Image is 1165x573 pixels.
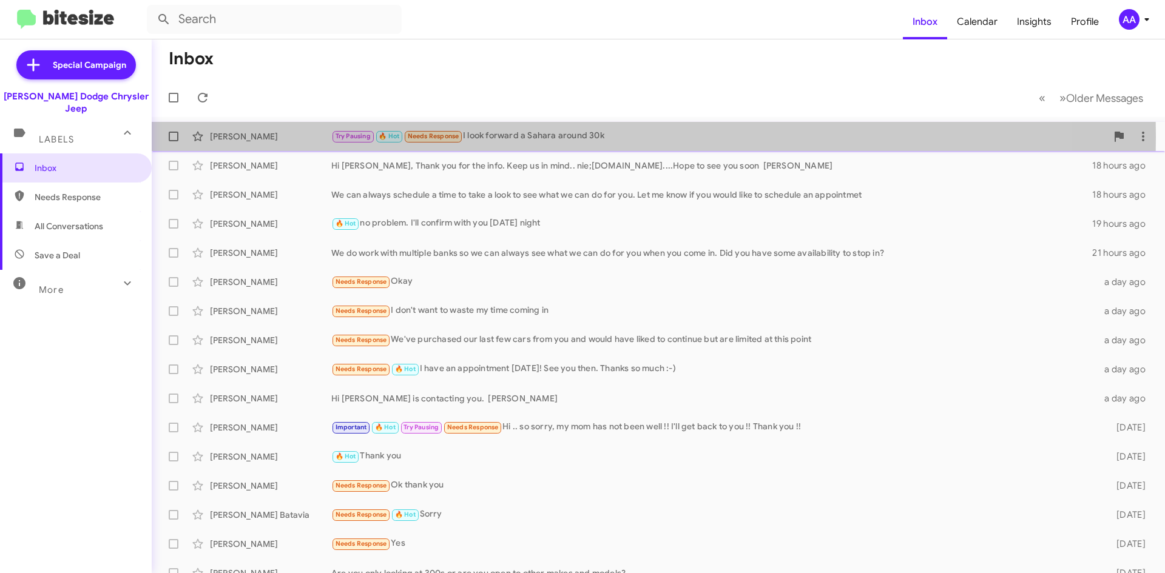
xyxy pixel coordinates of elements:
[903,4,947,39] a: Inbox
[16,50,136,79] a: Special Campaign
[210,480,331,492] div: [PERSON_NAME]
[395,365,416,373] span: 🔥 Hot
[210,509,331,521] div: [PERSON_NAME] Batavia
[1097,480,1155,492] div: [DATE]
[1092,189,1155,201] div: 18 hours ago
[1097,538,1155,550] div: [DATE]
[336,132,371,140] span: Try Pausing
[1097,334,1155,346] div: a day ago
[947,4,1007,39] a: Calendar
[336,336,387,344] span: Needs Response
[1092,247,1155,259] div: 21 hours ago
[1061,4,1109,39] a: Profile
[1039,90,1045,106] span: «
[210,305,331,317] div: [PERSON_NAME]
[331,216,1092,230] div: no problem. I'll confirm with you [DATE] night
[53,59,126,71] span: Special Campaign
[35,191,138,203] span: Needs Response
[331,304,1097,318] div: I don't want to waste my time coming in
[395,511,416,518] span: 🔥 Hot
[1052,85,1150,110] button: Next
[331,129,1107,143] div: I look forward a Sahara around 30k
[336,365,387,373] span: Needs Response
[331,478,1097,492] div: Ok thank you
[331,420,1097,434] div: Hi .. so sorry, my mom has not been well !! I'll get back to you !! Thank you !!
[1097,276,1155,288] div: a day ago
[375,423,396,431] span: 🔥 Hot
[447,423,499,431] span: Needs Response
[336,452,356,460] span: 🔥 Hot
[1066,92,1143,105] span: Older Messages
[210,159,331,172] div: [PERSON_NAME]
[39,284,64,295] span: More
[169,49,214,69] h1: Inbox
[331,508,1097,521] div: Sorry
[210,130,331,142] div: [PERSON_NAME]
[1109,9,1152,30] button: AA
[210,363,331,375] div: [PERSON_NAME]
[408,132,459,140] span: Needs Response
[1097,363,1155,375] div: a day ago
[331,362,1097,376] div: I have an appointment [DATE]! See you then. Thanks so much :-)
[210,276,331,288] div: [PERSON_NAME]
[336,481,387,489] span: Needs Response
[1097,509,1155,521] div: [DATE]
[210,247,331,259] div: [PERSON_NAME]
[1092,218,1155,230] div: 19 hours ago
[210,189,331,201] div: [PERSON_NAME]
[35,220,103,232] span: All Conversations
[210,451,331,463] div: [PERSON_NAME]
[35,162,138,174] span: Inbox
[35,249,80,261] span: Save a Deal
[331,189,1092,201] div: We can always schedule a time to take a look to see what we can do for you. Let me know if you wo...
[331,537,1097,551] div: Yes
[1092,159,1155,172] div: 18 hours ago
[210,334,331,346] div: [PERSON_NAME]
[1059,90,1066,106] span: »
[336,219,356,227] span: 🔥 Hot
[336,423,367,431] span: Important
[1097,392,1155,404] div: a day ago
[379,132,399,140] span: 🔥 Hot
[336,511,387,518] span: Needs Response
[1032,85,1053,110] button: Previous
[331,247,1092,259] div: We do work with multiple banks so we can always see what we can do for you when you come in. Did ...
[210,392,331,404] div: [PERSON_NAME]
[404,423,439,431] span: Try Pausing
[331,449,1097,463] div: Thank you
[210,538,331,550] div: [PERSON_NAME]
[1007,4,1061,39] a: Insights
[210,218,331,230] div: [PERSON_NAME]
[331,392,1097,404] div: Hi [PERSON_NAME] is contacting you. [PERSON_NAME]
[1032,85,1150,110] nav: Page navigation example
[331,159,1092,172] div: Hi [PERSON_NAME], Thank you for the info. Keep us in mind.. nie;[DOMAIN_NAME]....Hope to see you ...
[1097,305,1155,317] div: a day ago
[1097,451,1155,463] div: [DATE]
[39,134,74,145] span: Labels
[147,5,402,34] input: Search
[331,275,1097,289] div: Okay
[336,307,387,315] span: Needs Response
[1097,421,1155,434] div: [DATE]
[210,421,331,434] div: [PERSON_NAME]
[336,540,387,548] span: Needs Response
[336,278,387,286] span: Needs Response
[331,333,1097,347] div: We've purchased our last few cars from you and would have liked to continue but are limited at th...
[1119,9,1140,30] div: AA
